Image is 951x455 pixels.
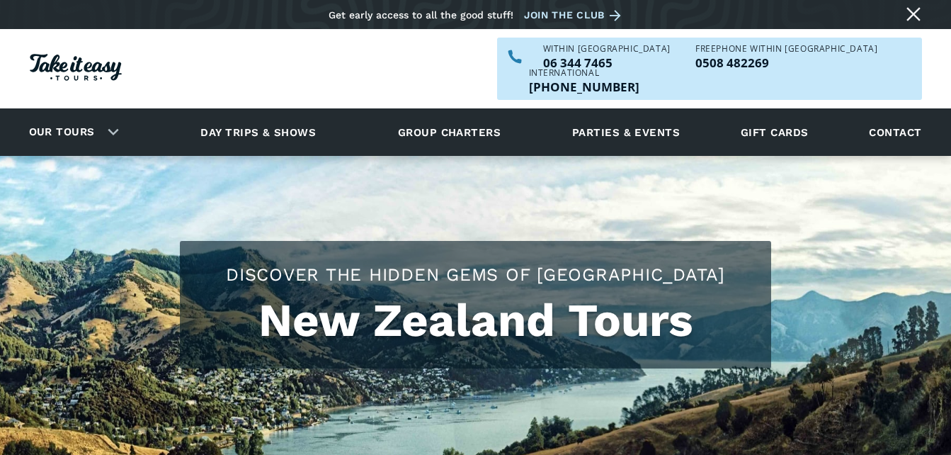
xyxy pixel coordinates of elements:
[695,57,877,69] a: Call us freephone within NZ on 0508482269
[329,9,513,21] div: Get early access to all the good stuff!
[30,47,122,91] a: Homepage
[18,116,106,149] a: Our tours
[695,45,877,53] div: Freephone WITHIN [GEOGRAPHIC_DATA]
[565,113,687,152] a: Parties & events
[380,113,518,152] a: Group charters
[529,69,639,77] div: International
[183,113,334,152] a: Day trips & shows
[529,81,639,93] p: [PHONE_NUMBER]
[543,45,671,53] div: WITHIN [GEOGRAPHIC_DATA]
[734,113,816,152] a: Gift cards
[30,54,122,81] img: Take it easy Tours logo
[524,6,626,24] a: Join the club
[695,57,877,69] p: 0508 482269
[902,3,925,26] a: Close message
[543,57,671,69] a: Call us within NZ on 063447465
[194,294,757,347] h1: New Zealand Tours
[543,57,671,69] p: 06 344 7465
[862,113,928,152] a: Contact
[529,81,639,93] a: Call us outside of NZ on +6463447465
[194,262,757,287] h2: Discover the hidden gems of [GEOGRAPHIC_DATA]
